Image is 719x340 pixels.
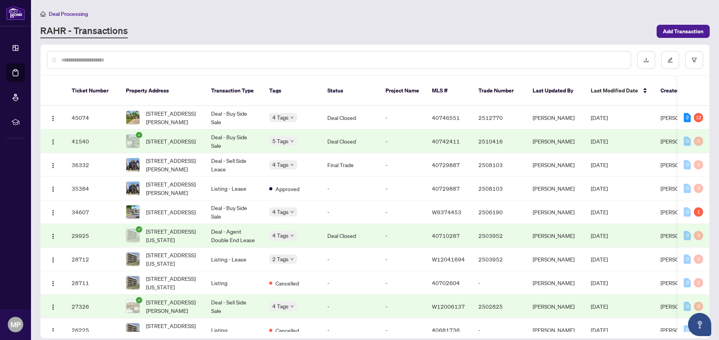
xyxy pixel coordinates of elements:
[321,271,379,295] td: -
[663,25,704,38] span: Add Transaction
[65,200,120,224] td: 34607
[694,160,703,169] div: 0
[50,304,56,310] img: Logo
[661,208,702,215] span: [PERSON_NAME]
[379,200,426,224] td: -
[591,208,608,215] span: [DATE]
[321,200,379,224] td: -
[661,138,702,145] span: [PERSON_NAME]
[321,248,379,271] td: -
[65,271,120,295] td: 28711
[126,182,139,195] img: thumbnail-img
[591,232,608,239] span: [DATE]
[126,229,139,242] img: thumbnail-img
[263,76,321,106] th: Tags
[65,130,120,153] td: 41540
[684,160,691,169] div: 0
[684,113,691,122] div: 2
[379,130,426,153] td: -
[432,208,461,215] span: W9374453
[146,251,199,268] span: [STREET_ADDRESS][US_STATE]
[40,11,46,17] span: home
[472,271,526,295] td: -
[40,24,128,38] a: RAHR - Transactions
[432,279,460,286] span: 40702604
[126,158,139,171] img: thumbnail-img
[290,139,294,143] span: down
[65,295,120,318] td: 27326
[50,139,56,145] img: Logo
[585,76,654,106] th: Last Modified Date
[10,319,21,330] span: MP
[591,256,608,263] span: [DATE]
[526,224,585,248] td: [PERSON_NAME]
[526,200,585,224] td: [PERSON_NAME]
[290,163,294,167] span: down
[591,86,638,95] span: Last Modified Date
[661,161,702,168] span: [PERSON_NAME]
[684,184,691,193] div: 0
[684,278,691,287] div: 0
[526,271,585,295] td: [PERSON_NAME]
[126,253,139,266] img: thumbnail-img
[379,271,426,295] td: -
[432,161,460,168] span: 40729887
[146,180,199,197] span: [STREET_ADDRESS][PERSON_NAME]
[684,325,691,335] div: 0
[694,302,703,311] div: 0
[146,109,199,126] span: [STREET_ADDRESS][PERSON_NAME]
[290,210,294,214] span: down
[379,76,426,106] th: Project Name
[526,153,585,177] td: [PERSON_NAME]
[591,114,608,121] span: [DATE]
[694,231,703,240] div: 0
[47,111,59,124] button: Logo
[661,185,702,192] span: [PERSON_NAME]
[379,295,426,318] td: -
[472,130,526,153] td: 2510416
[432,232,460,239] span: 40710287
[272,160,289,169] span: 4 Tags
[47,229,59,242] button: Logo
[379,177,426,200] td: -
[272,302,289,311] span: 4 Tags
[657,25,710,38] button: Add Transaction
[136,226,142,232] span: check-circle
[684,302,691,311] div: 0
[526,177,585,200] td: [PERSON_NAME]
[50,328,56,334] img: Logo
[432,256,465,263] span: W12041694
[47,324,59,336] button: Logo
[290,234,294,237] span: down
[591,185,608,192] span: [DATE]
[205,177,263,200] td: Listing - Lease
[205,153,263,177] td: Deal - Sell Side Lease
[290,116,294,120] span: down
[272,255,289,263] span: 2 Tags
[136,132,142,138] span: check-circle
[591,161,608,168] span: [DATE]
[126,135,139,148] img: thumbnail-img
[65,177,120,200] td: 35384
[6,6,25,20] img: logo
[321,130,379,153] td: Deal Closed
[205,106,263,130] td: Deal - Buy Side Sale
[65,153,120,177] td: 36332
[136,297,142,303] span: check-circle
[472,153,526,177] td: 2508103
[432,303,465,310] span: W12006137
[126,276,139,289] img: thumbnail-img
[47,253,59,265] button: Logo
[694,184,703,193] div: 0
[146,274,199,291] span: [STREET_ADDRESS][US_STATE]
[65,106,120,130] td: 45074
[50,233,56,239] img: Logo
[685,51,703,69] button: filter
[526,76,585,106] th: Last Updated By
[684,137,691,146] div: 0
[47,159,59,171] button: Logo
[50,280,56,287] img: Logo
[205,271,263,295] td: Listing
[65,248,120,271] td: 28712
[684,231,691,240] div: 0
